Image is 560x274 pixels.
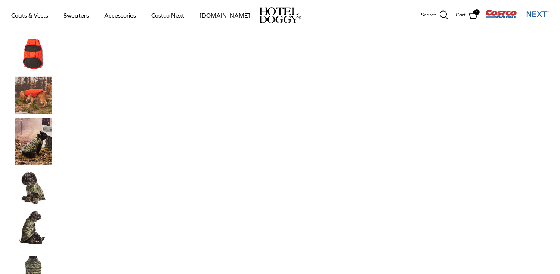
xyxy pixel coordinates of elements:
span: Search [421,11,436,19]
a: Sweaters [57,3,96,28]
a: Thumbnail Link [15,77,52,114]
a: Visit Costco Next [485,14,549,20]
a: Thumbnail Link [15,168,52,206]
a: Coats & Vests [4,3,55,28]
img: Costco Next [485,9,549,19]
span: Cart [456,11,466,19]
img: hoteldoggycom [259,7,301,23]
a: Thumbnail Link [15,118,52,165]
a: Thumbnail Link [15,36,52,73]
a: Costco Next [145,3,191,28]
a: [DOMAIN_NAME] [193,3,257,28]
a: hoteldoggy.com hoteldoggycom [259,7,301,23]
a: Thumbnail Link [15,210,52,247]
span: 1 [474,9,480,15]
a: Accessories [98,3,143,28]
a: Cart 1 [456,10,478,20]
a: Search [421,10,448,20]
